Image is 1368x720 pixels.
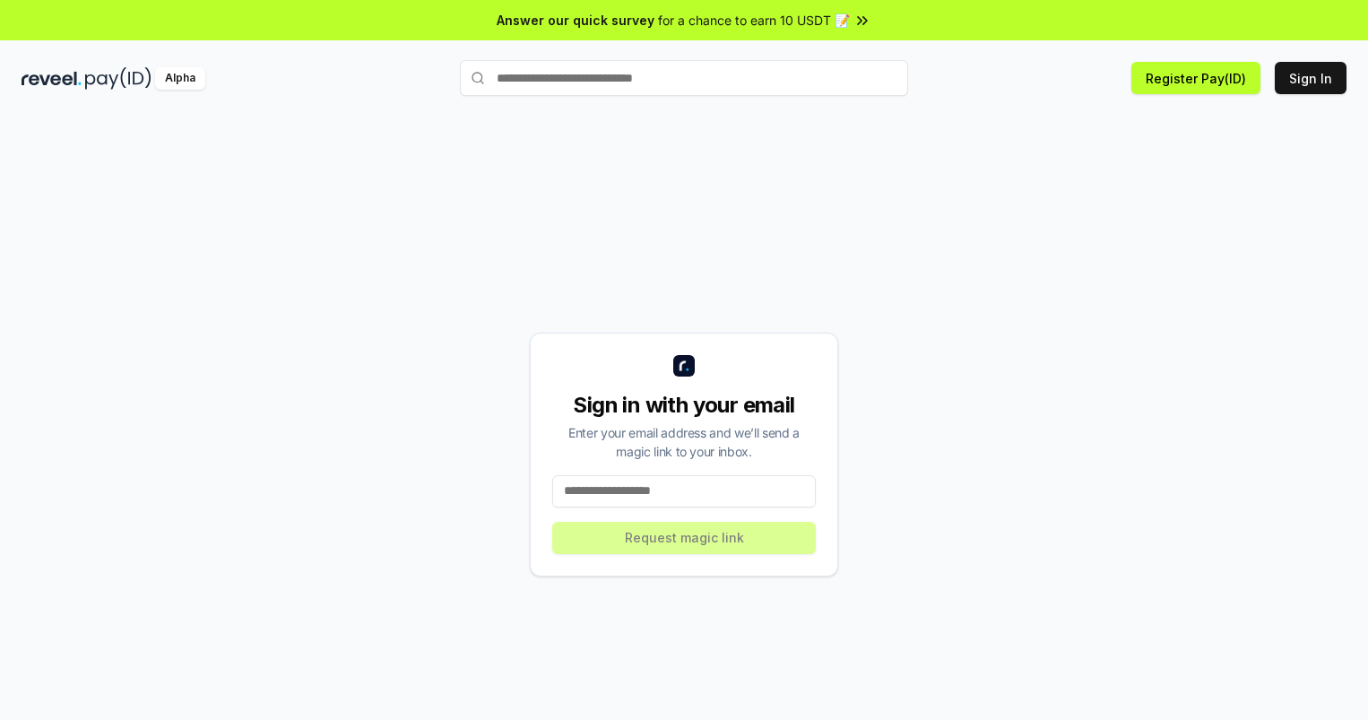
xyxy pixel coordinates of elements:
span: for a chance to earn 10 USDT 📝 [658,11,850,30]
img: logo_small [673,355,695,377]
div: Alpha [155,67,205,90]
span: Answer our quick survey [497,11,654,30]
button: Register Pay(ID) [1131,62,1260,94]
button: Sign In [1275,62,1346,94]
div: Sign in with your email [552,391,816,420]
img: reveel_dark [22,67,82,90]
div: Enter your email address and we’ll send a magic link to your inbox. [552,423,816,461]
img: pay_id [85,67,152,90]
